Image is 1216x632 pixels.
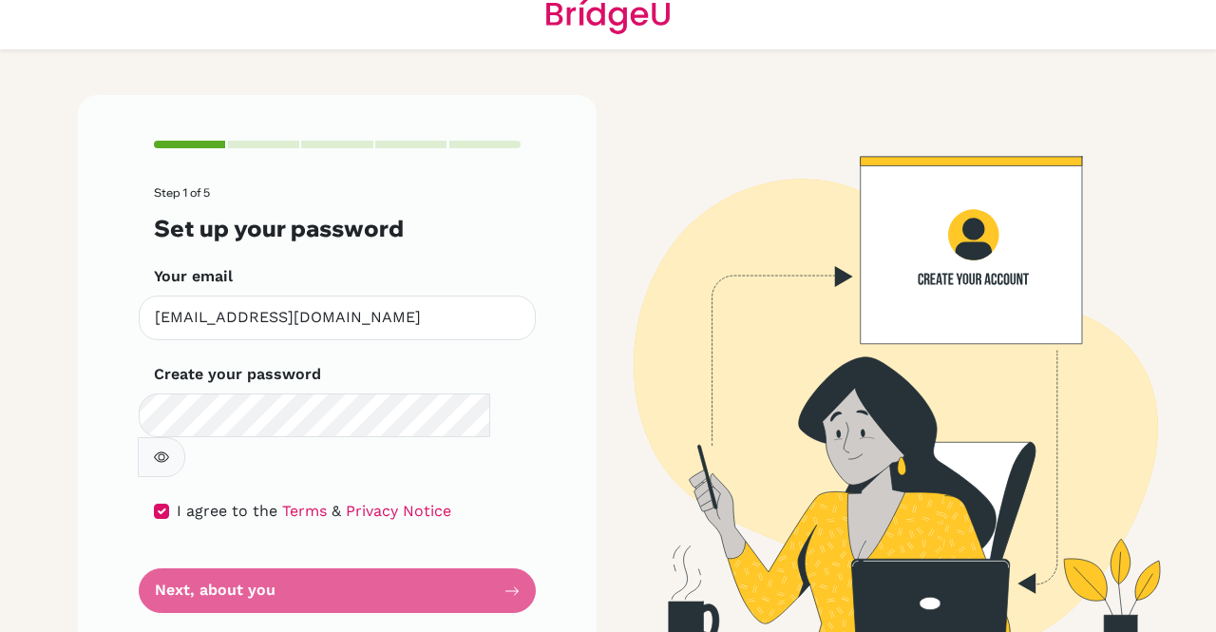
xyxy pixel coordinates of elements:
[139,296,536,340] input: Insert your email*
[154,185,210,200] span: Step 1 of 5
[154,265,233,288] label: Your email
[282,502,327,520] a: Terms
[154,363,321,386] label: Create your password
[154,215,521,242] h3: Set up your password
[177,502,277,520] span: I agree to the
[332,502,341,520] span: &
[346,502,451,520] a: Privacy Notice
